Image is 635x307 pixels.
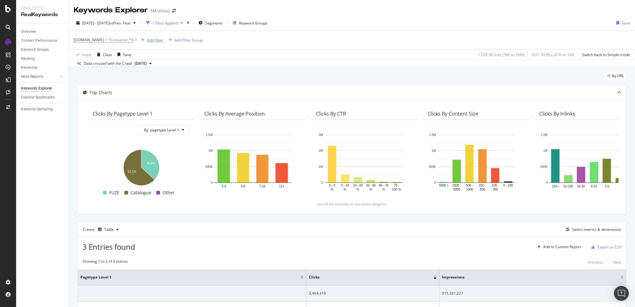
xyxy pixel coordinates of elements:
text: 0 [434,181,436,184]
text: 500 - [466,184,473,187]
div: Content Performance [21,37,57,44]
button: By: pagetype Level 1 [139,125,189,135]
div: 1 Filter Applied [152,20,178,26]
text: 500K [206,165,213,169]
div: Explorer Bookmarks [21,94,55,101]
text: 0 - 100 [503,184,513,187]
button: Keyword Groups [230,18,270,28]
span: Catalogue [131,189,151,196]
text: 11+ [279,185,284,188]
text: 1M [543,149,548,153]
div: Table [104,228,114,231]
text: 100 % [392,188,401,191]
text: 20 - 40 [366,184,376,187]
text: 500 [480,188,485,191]
span: 2025 Jun. 29th [135,61,147,66]
a: Keyword Sampling [21,106,64,112]
button: Select metrics & dimensions [563,226,621,233]
button: Previous [588,259,603,266]
text: 1-3 [221,185,226,188]
text: 7-10 [259,185,265,188]
text: 0 [321,181,323,184]
text: 40 - 70 [379,184,389,187]
div: A chart. [316,132,413,192]
text: % [382,188,385,191]
button: Add to Custom Report [535,242,581,252]
text: 1M [208,149,213,153]
span: Segments [205,20,223,26]
span: Other [162,189,175,196]
div: Add Filter [147,37,163,43]
button: Apply [74,50,92,59]
div: arrow-right-arrow-left [172,9,176,13]
div: Clear [103,52,112,57]
text: % [331,188,334,191]
text: 6-15 [591,185,597,188]
span: By: pagetype Level 1 [144,127,179,133]
text: 2-5 [605,185,609,188]
a: Explorer Bookmarks [21,94,64,101]
div: Add Filter Group [175,37,203,43]
button: Save [115,50,131,59]
span: FUZE [109,189,119,196]
div: 13.09 % Clicks ( 3M on 26M ) [478,52,525,57]
text: 100 - [492,184,499,187]
div: Select metrics & dimensions [572,227,621,232]
text: 51-100 [563,185,573,188]
text: 3M [319,133,323,137]
div: Ranking [21,55,35,62]
text: 250 [493,188,498,191]
div: RealKeywords [21,11,64,18]
button: Switch back to Simple mode [579,50,630,59]
text: 0 [211,181,213,184]
text: 5000 [453,188,460,191]
div: Clicks By Inlinks [539,111,575,117]
div: Overview [21,29,36,35]
span: By URL [612,74,624,78]
div: Apply [82,52,92,57]
div: Export as CSV [597,244,621,250]
div: Next [613,260,621,265]
text: % [344,188,346,191]
div: Save [622,20,630,26]
text: 16-50 [577,185,585,188]
span: ^Consumer.*$ [108,36,133,44]
span: pagetype Level 1 [80,274,291,280]
div: Analytics [21,5,64,11]
div: Data crossed with the Crawl [84,61,132,66]
div: times [185,20,191,26]
div: Keywords Explorer [21,85,52,92]
div: Keywords [21,64,38,71]
div: Clicks By Content Size [428,111,478,117]
button: Add Filter Group [166,36,203,44]
button: Next [613,259,621,266]
text: 101+ [552,185,559,188]
div: 315,281,227 [442,291,624,296]
text: 4-6 [241,185,246,188]
button: [DATE] - [DATE]vsPrev. Year [74,18,138,28]
div: (scroll horizontally to see more widgets) [85,201,619,207]
svg: A chart. [204,132,301,192]
a: Keywords Explorer [21,85,64,92]
span: vs Prev. Year [109,20,131,26]
div: Previous [588,260,603,265]
text: 1000 - [452,184,461,187]
a: Overview [21,29,64,35]
button: 1 Filter Applied [144,18,185,28]
div: Clicks By CTR [316,111,346,117]
a: Keywords [21,64,64,71]
span: 3 Entries found [82,242,135,252]
div: Showing 1 to 3 of 3 entries [82,259,128,266]
text: 5 - 10 [341,184,349,187]
div: Create [83,225,121,235]
div: Keyword Sampling [21,106,53,112]
svg: A chart. [93,147,189,186]
text: 1.5M [206,133,213,137]
div: 8.01 % URLs ( 81K on 1M ) [532,52,574,57]
div: Save [123,52,131,57]
button: Save [614,18,630,28]
text: 1M [432,149,436,153]
div: 3M Global [150,8,170,14]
